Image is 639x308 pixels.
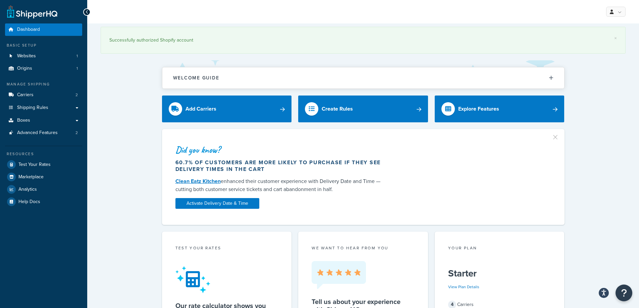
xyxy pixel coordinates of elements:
[5,127,82,139] a: Advanced Features2
[5,171,82,183] a: Marketplace
[448,245,551,253] div: Your Plan
[17,66,32,71] span: Origins
[76,53,78,59] span: 1
[175,177,387,193] div: enhanced their customer experience with Delivery Date and Time — cutting both customer service ti...
[5,81,82,87] div: Manage Shipping
[614,36,617,41] a: ×
[5,62,82,75] a: Origins1
[185,104,216,114] div: Add Carriers
[175,159,387,173] div: 60.7% of customers are more likely to purchase if they see delivery times in the cart
[5,89,82,101] a: Carriers2
[5,196,82,208] a: Help Docs
[17,130,58,136] span: Advanced Features
[162,67,564,88] button: Welcome Guide
[17,118,30,123] span: Boxes
[5,50,82,62] li: Websites
[75,92,78,98] span: 2
[18,199,40,205] span: Help Docs
[17,105,48,111] span: Shipping Rules
[5,159,82,171] a: Test Your Rates
[312,245,415,251] p: we want to hear from you
[5,43,82,48] div: Basic Setup
[76,66,78,71] span: 1
[175,177,221,185] a: Clean Eatz Kitchen
[322,104,353,114] div: Create Rules
[18,174,44,180] span: Marketplace
[109,36,617,45] div: Successfully authorized Shopify account
[5,89,82,101] li: Carriers
[5,151,82,157] div: Resources
[175,145,387,155] div: Did you know?
[162,96,292,122] a: Add Carriers
[173,75,219,80] h2: Welcome Guide
[5,114,82,127] a: Boxes
[616,285,632,301] button: Open Resource Center
[175,245,278,253] div: Test your rates
[175,198,259,209] a: Activate Delivery Date & Time
[448,268,551,279] h5: Starter
[5,102,82,114] a: Shipping Rules
[5,183,82,195] a: Analytics
[448,284,479,290] a: View Plan Details
[18,162,51,168] span: Test Your Rates
[5,62,82,75] li: Origins
[5,127,82,139] li: Advanced Features
[18,187,37,192] span: Analytics
[5,50,82,62] a: Websites1
[298,96,428,122] a: Create Rules
[17,27,40,33] span: Dashboard
[458,104,499,114] div: Explore Features
[17,53,36,59] span: Websites
[75,130,78,136] span: 2
[5,23,82,36] a: Dashboard
[17,92,34,98] span: Carriers
[435,96,565,122] a: Explore Features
